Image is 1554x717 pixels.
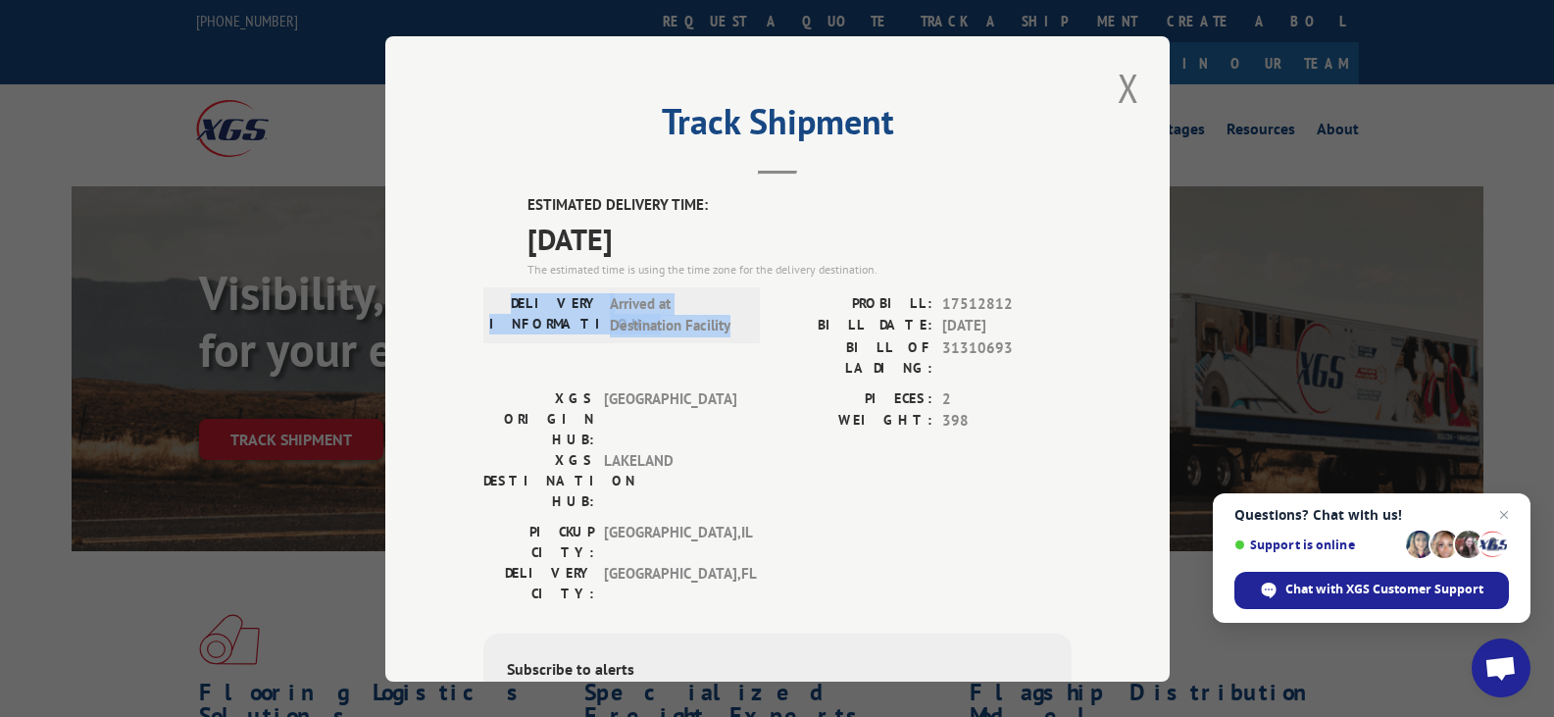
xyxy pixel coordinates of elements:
div: Subscribe to alerts [507,656,1048,685]
h2: Track Shipment [483,108,1072,145]
button: Close modal [1112,61,1145,115]
span: Chat with XGS Customer Support [1234,572,1509,609]
span: [GEOGRAPHIC_DATA] , IL [604,521,736,562]
label: DELIVERY CITY: [483,562,594,603]
label: PICKUP CITY: [483,521,594,562]
label: XGS DESTINATION HUB: [483,449,594,511]
span: Questions? Chat with us! [1234,507,1509,523]
span: Arrived at Destination Facility [610,292,742,336]
span: [GEOGRAPHIC_DATA] , FL [604,562,736,603]
label: DELIVERY INFORMATION: [489,292,600,336]
span: [GEOGRAPHIC_DATA] [604,387,736,449]
span: 31310693 [942,336,1072,378]
label: XGS ORIGIN HUB: [483,387,594,449]
label: ESTIMATED DELIVERY TIME: [527,194,1072,217]
span: [DATE] [942,315,1072,337]
span: 2 [942,387,1072,410]
a: Open chat [1472,639,1530,697]
label: BILL DATE: [777,315,932,337]
span: LAKELAND [604,449,736,511]
span: 17512812 [942,292,1072,315]
label: BILL OF LADING: [777,336,932,378]
label: PROBILL: [777,292,932,315]
label: PIECES: [777,387,932,410]
span: [DATE] [527,216,1072,260]
div: The estimated time is using the time zone for the delivery destination. [527,260,1072,278]
span: 398 [942,410,1072,433]
span: Support is online [1234,538,1399,552]
label: WEIGHT: [777,410,932,433]
span: Chat with XGS Customer Support [1285,581,1483,598]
